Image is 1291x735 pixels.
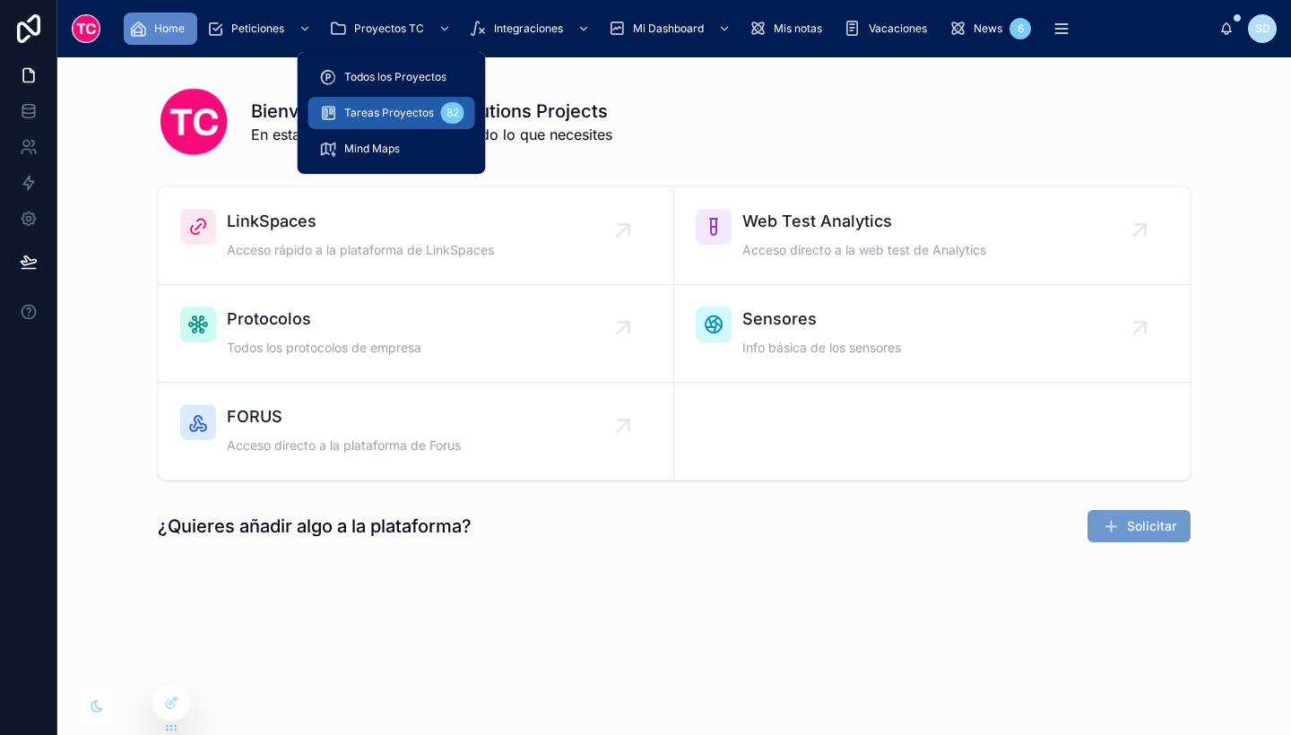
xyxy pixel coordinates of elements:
[344,142,400,156] span: Mind Maps
[742,241,986,259] span: Acceso directo a la web test de Analytics
[227,437,461,454] span: Acceso directo a la plataforma de Forus
[441,102,464,124] div: 82
[227,307,421,332] span: Protocolos
[869,22,927,36] span: Vacaciones
[251,124,612,145] span: En esta plataforma encontrarás todo lo que necesites
[943,13,1036,45] a: News6
[227,209,494,234] span: LinkSpaces
[344,70,446,84] span: Todos los Proyectos
[1255,22,1270,36] span: SD
[602,13,740,45] a: Mi Dashboard
[743,13,835,45] a: Mis notas
[115,9,1219,48] div: scrollable content
[227,404,461,429] span: FORUS
[308,97,475,129] a: Tareas Proyectos82
[1127,517,1176,535] span: Solicitar
[308,133,475,165] a: Mind Maps
[494,22,563,36] span: Integraciones
[72,14,100,43] img: App logo
[674,285,1190,383] a: SensoresInfo básica de los sensores
[742,307,901,332] span: Sensores
[1087,510,1191,542] button: Solicitar
[633,22,704,36] span: Mi Dashboard
[464,13,599,45] a: Integraciones
[1009,18,1031,39] div: 6
[308,61,475,93] a: Todos los Proyectos
[227,241,494,259] span: Acceso rápido a la plataforma de LinkSpaces
[974,22,1002,36] span: News
[838,13,940,45] a: Vacaciones
[159,383,674,480] a: FORUSAcceso directo a la plataforma de Forus
[324,13,460,45] a: Proyectos TC
[674,187,1190,285] a: Web Test AnalyticsAcceso directo a la web test de Analytics
[159,285,674,383] a: ProtocolosTodos los protocolos de empresa
[154,22,185,36] span: Home
[251,99,612,124] h1: Bienvenido a TC Group Solutions Projects
[742,339,901,357] span: Info básica de los sensores
[354,22,424,36] span: Proyectos TC
[201,13,320,45] a: Peticiones
[124,13,197,45] a: Home
[742,209,986,234] span: Web Test Analytics
[158,514,472,539] h1: ¿Quieres añadir algo a la plataforma?
[344,106,434,120] span: Tareas Proyectos
[159,187,674,285] a: LinkSpacesAcceso rápido a la plataforma de LinkSpaces
[774,22,822,36] span: Mis notas
[231,22,284,36] span: Peticiones
[227,339,421,357] span: Todos los protocolos de empresa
